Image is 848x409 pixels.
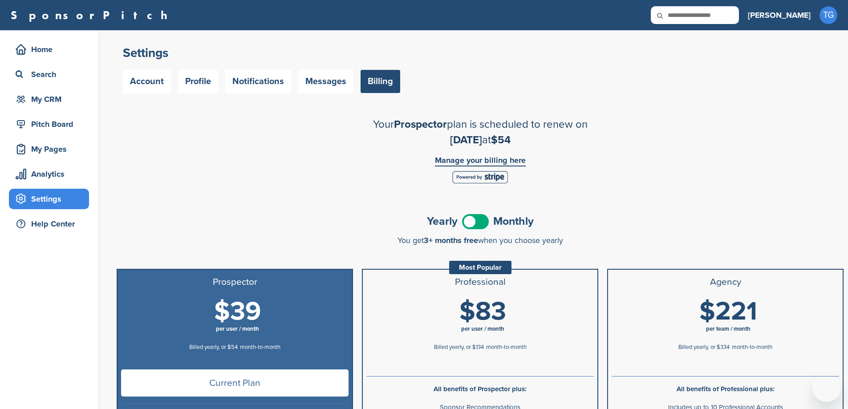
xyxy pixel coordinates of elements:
div: Home [13,41,89,57]
span: Prospector [394,118,447,131]
span: TG [820,6,837,24]
span: month-to-month [732,344,772,351]
a: Settings [9,189,89,209]
div: My CRM [13,91,89,107]
a: Analytics [9,164,89,184]
span: Billed yearly, or $54 [189,344,238,351]
div: You get when you choose yearly [117,236,844,245]
iframe: Button to launch messaging window [812,373,841,402]
div: Pitch Board [13,116,89,132]
h2: Your plan is scheduled to renew on at [325,117,636,148]
span: Yearly [427,216,458,227]
b: All benefits of Professional plus: [677,385,775,393]
span: $83 [459,296,506,327]
div: My Pages [13,141,89,157]
a: Messages [298,70,353,93]
span: per user / month [461,325,504,332]
span: Monthly [493,216,534,227]
a: Notifications [225,70,291,93]
h3: Professional [366,277,594,288]
span: per team / month [706,325,751,332]
a: Account [123,70,171,93]
span: month-to-month [486,344,527,351]
a: My CRM [9,89,89,109]
div: Most Popular [449,261,511,274]
span: per user / month [216,325,259,332]
span: month-to-month [240,344,280,351]
h2: Settings [123,45,837,61]
a: My Pages [9,139,89,159]
span: 3+ months free [424,235,478,245]
a: Home [9,39,89,60]
a: Manage your billing here [435,156,526,166]
div: Settings [13,191,89,207]
h3: Prospector [121,277,349,288]
span: Current Plan [121,369,349,397]
a: Pitch Board [9,114,89,134]
b: All benefits of Prospector plus: [434,385,527,393]
div: Help Center [13,216,89,232]
span: $39 [214,296,261,327]
span: $221 [699,296,757,327]
span: Billed yearly, or $134 [434,344,484,351]
a: Profile [178,70,218,93]
div: Search [13,66,89,82]
h3: [PERSON_NAME] [748,9,811,21]
div: Analytics [13,166,89,182]
h3: Agency [612,277,839,288]
span: Billed yearly, or $334 [678,344,730,351]
a: SponsorPitch [11,9,173,21]
a: [PERSON_NAME] [748,5,811,25]
img: Stripe [452,171,508,183]
span: [DATE] [450,134,482,146]
span: $54 [491,134,511,146]
a: Search [9,64,89,85]
a: Help Center [9,214,89,234]
a: Billing [361,70,400,93]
